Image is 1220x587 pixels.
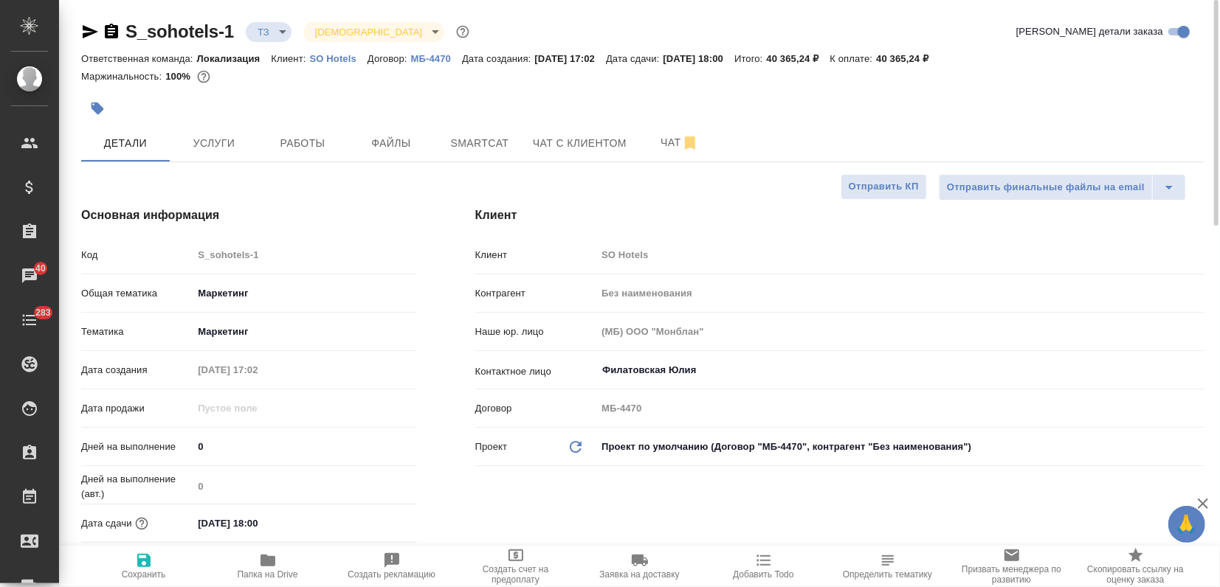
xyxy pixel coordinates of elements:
input: Пустое поле [596,397,1204,419]
p: Наше юр. лицо [475,324,597,339]
span: 283 [27,305,60,320]
button: Сохранить [82,546,206,587]
a: 283 [4,302,55,338]
input: Пустое поле [596,282,1204,304]
span: Создать счет на предоплату [463,564,569,585]
p: [DATE] 17:02 [534,53,606,64]
div: split button [939,174,1186,201]
p: Дата создания [81,363,193,378]
p: 100% [165,71,194,82]
span: Чат с клиентом [533,134,627,153]
p: Дата продажи [81,401,193,416]
button: 🙏 [1168,506,1205,543]
span: Услуги [179,134,249,153]
p: Контрагент [475,286,597,301]
button: Добавить тэг [81,92,114,125]
a: S_sohotels-1 [125,21,234,41]
p: К оплате: [830,53,877,64]
input: Пустое поле [193,476,416,497]
button: 0.00 RUB; [194,67,213,86]
p: Ответственная команда: [81,53,197,64]
span: Папка на Drive [238,569,298,580]
input: Пустое поле [596,321,1204,342]
button: Если добавить услуги и заполнить их объемом, то дата рассчитается автоматически [132,514,151,533]
button: Создать рекламацию [330,546,454,587]
p: Код [81,248,193,263]
span: Определить тематику [843,569,932,580]
p: Договор: [368,53,411,64]
span: Отправить КП [849,178,919,195]
button: Скопировать ссылку [103,23,120,41]
div: Маркетинг [193,319,416,344]
button: Добавить Todo [702,546,826,587]
h4: Основная информация [81,206,416,224]
span: Призвать менеджера по развитию [959,564,1065,585]
input: Пустое поле [596,244,1204,265]
p: 40 365,24 ₽ [876,53,940,64]
button: Отправить финальные файлы на email [939,174,1153,201]
span: Smartcat [444,134,515,153]
span: Заявка на доставку [599,569,679,580]
p: Контактное лицо [475,364,597,379]
span: Чат [644,133,715,152]
button: Создать счет на предоплату [454,546,578,587]
p: Тематика [81,324,193,339]
p: Дата сдачи [81,516,132,531]
p: Клиент [475,248,597,263]
input: ✎ Введи что-нибудь [193,436,416,457]
button: Open [1196,369,1199,372]
button: ТЗ [253,26,274,38]
a: 40 [4,257,55,294]
button: Папка на Drive [206,546,330,587]
p: Дней на выполнение (авт.) [81,472,193,501]
span: Детали [90,134,161,153]
div: ТЗ [246,22,292,42]
p: Локализация [197,53,272,64]
h4: Клиент [475,206,1204,224]
p: Клиент: [271,53,309,64]
span: [PERSON_NAME] детали заказа [1016,24,1163,39]
span: Отправить финальные файлы на email [947,179,1145,196]
button: Заявка на доставку [578,546,702,587]
p: Проект [475,440,508,454]
p: Договор [475,401,597,416]
a: SO Hotels [310,52,368,64]
span: Скопировать ссылку на оценку заказа [1083,564,1189,585]
button: Отправить КП [841,174,927,200]
div: Проект по умолчанию (Договор "МБ-4470", контрагент "Без наименования") [596,434,1204,459]
p: Итого: [734,53,766,64]
svg: Отписаться [681,134,699,152]
div: Маркетинг [193,281,416,306]
span: 🙏 [1174,509,1199,540]
p: Общая тематика [81,286,193,301]
span: Создать рекламацию [348,569,435,580]
p: 40 365,24 ₽ [767,53,830,64]
input: Пустое поле [193,244,416,265]
p: МБ-4470 [411,53,462,64]
input: ✎ Введи что-нибудь [193,513,322,534]
div: ТЗ [303,22,444,42]
button: Определить тематику [826,546,950,587]
input: Пустое поле [193,359,322,381]
button: Скопировать ссылку на оценку заказа [1074,546,1198,587]
p: Дней на выполнение [81,440,193,454]
span: 40 [27,261,55,276]
p: Маржинальность: [81,71,165,82]
span: Сохранить [122,569,166,580]
p: [DATE] 18:00 [664,53,735,64]
p: Дата создания: [462,53,534,64]
p: SO Hotels [310,53,368,64]
p: Дата сдачи: [606,53,663,64]
button: [DEMOGRAPHIC_DATA] [311,26,427,38]
input: Пустое поле [193,397,322,419]
span: Файлы [356,134,427,153]
span: Работы [267,134,338,153]
a: МБ-4470 [411,52,462,64]
button: Скопировать ссылку для ЯМессенджера [81,23,99,41]
span: Добавить Todo [733,569,793,580]
button: Призвать менеджера по развитию [950,546,1074,587]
